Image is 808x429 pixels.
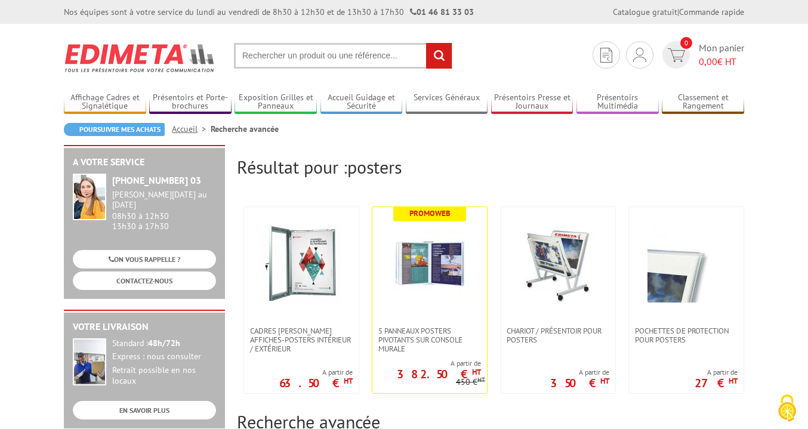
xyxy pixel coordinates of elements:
[235,92,317,112] a: Exposition Grilles et Panneaux
[647,225,725,303] img: Pochettes de protection pour posters
[613,7,677,17] a: Catalogue gratuit
[668,48,685,62] img: devis rapide
[507,326,609,344] span: Chariot / Présentoir pour posters
[600,48,612,63] img: devis rapide
[279,379,353,387] p: 63.50 €
[729,376,738,386] sup: HT
[699,55,744,69] span: € HT
[279,368,353,377] span: A partir de
[172,124,211,134] a: Accueil
[635,326,738,344] span: Pochettes de protection pour posters
[112,190,216,210] div: [PERSON_NAME][DATE] au [DATE]
[73,174,106,220] img: widget-service.jpg
[73,157,216,168] h2: A votre service
[766,388,808,429] button: Cookies (fenêtre modale)
[112,190,216,231] div: 08h30 à 12h30 13h30 à 17h30
[250,326,353,353] span: Cadres [PERSON_NAME] affiches-posters intérieur / extérieur
[64,92,146,112] a: Affichage Cadres et Signalétique
[263,225,340,303] img: Cadres vitrines affiches-posters intérieur / extérieur
[477,375,485,384] sup: HT
[234,43,452,69] input: Rechercher un produit ou une référence...
[456,378,485,387] p: 450 €
[679,7,744,17] a: Commande rapide
[600,376,609,386] sup: HT
[772,393,802,423] img: Cookies (fenêtre modale)
[695,379,738,387] p: 27 €
[662,92,744,112] a: Classement et Rangement
[320,92,403,112] a: Accueil Guidage et Sécurité
[695,368,738,377] span: A partir de
[347,155,402,178] span: posters
[73,250,216,268] a: ON VOUS RAPPELLE ?
[64,6,474,18] div: Nos équipes sont à votre service du lundi au vendredi de 8h30 à 12h30 et de 13h30 à 17h30
[64,36,216,80] img: Edimeta
[406,92,488,112] a: Services Généraux
[629,326,744,344] a: Pochettes de protection pour posters
[112,338,216,349] div: Standard :
[576,92,659,112] a: Présentoirs Multimédia
[73,338,106,385] img: widget-livraison.jpg
[372,359,481,368] span: A partir de
[73,322,216,332] h2: Votre livraison
[550,379,609,387] p: 350 €
[680,37,692,49] span: 0
[149,92,232,112] a: Présentoirs et Porte-brochures
[73,271,216,290] a: CONTACTEZ-NOUS
[472,367,481,377] sup: HT
[550,368,609,377] span: A partir de
[659,41,744,69] a: devis rapide 0 Mon panier 0,00€ HT
[613,6,744,18] div: |
[237,157,744,177] h2: Résultat pour :
[391,225,468,303] img: 5 panneaux posters pivotants sur console murale
[378,326,481,353] span: 5 panneaux posters pivotants sur console murale
[426,43,452,69] input: rechercher
[64,123,165,136] a: Poursuivre mes achats
[699,55,717,67] span: 0,00
[344,376,353,386] sup: HT
[397,371,481,378] p: 382.50 €
[211,123,279,135] li: Recherche avancée
[519,225,597,303] img: Chariot / Présentoir pour posters
[699,41,744,69] span: Mon panier
[410,7,474,17] strong: 01 46 81 33 03
[244,326,359,353] a: Cadres [PERSON_NAME] affiches-posters intérieur / extérieur
[409,208,451,218] b: Promoweb
[372,326,487,353] a: 5 panneaux posters pivotants sur console murale
[112,174,201,186] strong: [PHONE_NUMBER] 03
[501,326,615,344] a: Chariot / Présentoir pour posters
[633,48,646,62] img: devis rapide
[491,92,573,112] a: Présentoirs Presse et Journaux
